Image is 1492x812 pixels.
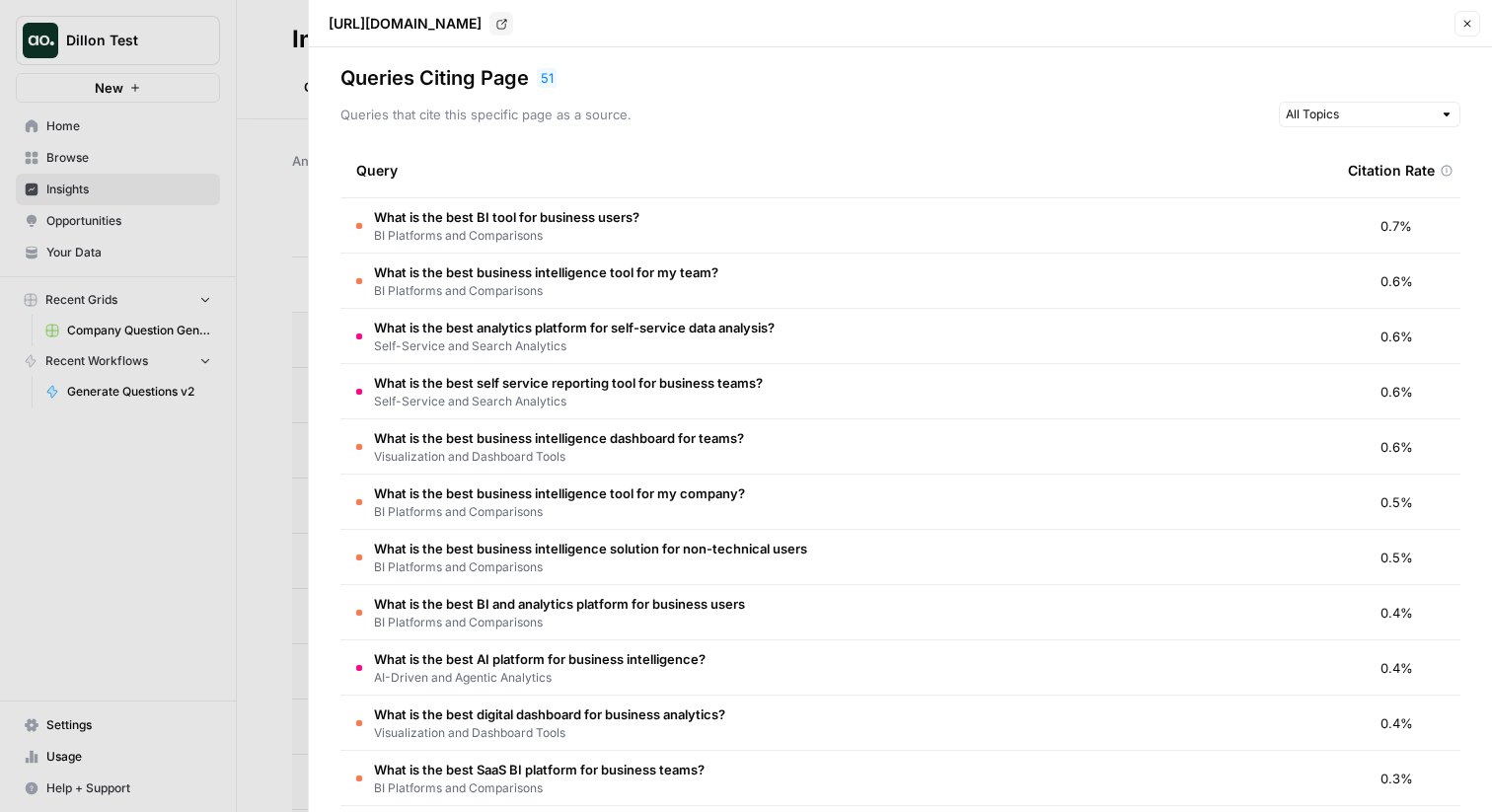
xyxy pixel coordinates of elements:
[374,318,775,337] span: What is the best analytics platform for self-service data analysis?
[1380,548,1413,567] span: 0.5%
[374,373,763,393] span: What is the best self service reporting tool for business teams?
[374,539,807,558] span: What is the best business intelligence solution for non-technical users
[537,68,557,88] div: 51
[374,448,744,466] span: Visualization and Dashboard Tools
[1380,382,1413,402] span: 0.6%
[1380,769,1413,788] span: 0.3%
[374,704,725,724] span: What is the best digital dashboard for business analytics?
[340,105,632,124] p: Queries that cite this specific page as a source.
[374,393,763,410] span: Self-Service and Search Analytics
[374,428,744,448] span: What is the best business intelligence dashboard for teams?
[1380,713,1413,733] span: 0.4%
[374,779,705,797] span: BI Platforms and Comparisons
[356,143,1316,197] div: Query
[1380,327,1413,346] span: 0.6%
[374,594,745,614] span: What is the best BI and analytics platform for business users
[374,724,725,742] span: Visualization and Dashboard Tools
[374,262,718,282] span: What is the best business intelligence tool for my team?
[374,503,745,521] span: BI Platforms and Comparisons
[1380,492,1413,512] span: 0.5%
[1380,437,1413,457] span: 0.6%
[329,14,482,34] p: [URL][DOMAIN_NAME]
[1380,216,1412,236] span: 0.7%
[1380,603,1413,623] span: 0.4%
[1286,105,1432,124] input: All Topics
[374,669,706,687] span: AI-Driven and Agentic Analytics
[374,483,745,503] span: What is the best business intelligence tool for my company?
[489,12,513,36] a: Go to page https://www.thoughtspot.com/data-trends/business-intelligence/business-intelligence-tools
[1348,161,1435,181] span: Citation Rate
[374,337,775,355] span: Self-Service and Search Analytics
[374,207,639,227] span: What is the best BI tool for business users?
[340,64,529,92] h3: Queries Citing Page
[374,282,718,300] span: BI Platforms and Comparisons
[374,558,807,576] span: BI Platforms and Comparisons
[374,760,705,779] span: What is the best SaaS BI platform for business teams?
[1380,658,1413,678] span: 0.4%
[374,227,639,245] span: BI Platforms and Comparisons
[374,614,745,631] span: BI Platforms and Comparisons
[374,649,706,669] span: What is the best AI platform for business intelligence?
[1380,271,1413,291] span: 0.6%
